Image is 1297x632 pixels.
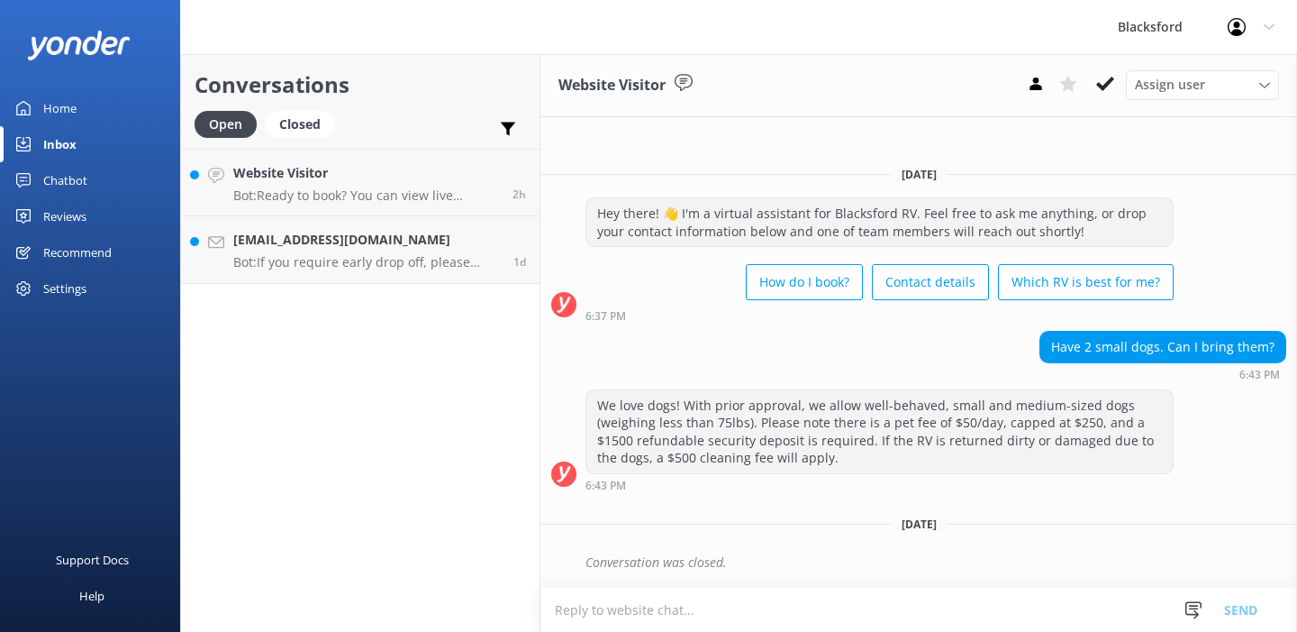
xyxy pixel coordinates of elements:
[1126,70,1279,99] div: Assign User
[585,311,626,322] strong: 6:37 PM
[586,198,1173,246] div: Hey there! 👋 I'm a virtual assistant for Blacksford RV. Feel free to ask me anything, or drop you...
[195,114,266,133] a: Open
[181,149,540,216] a: Website VisitorBot:Ready to book? You can view live availability and book your RV online by visit...
[43,270,86,307] div: Settings
[43,126,77,162] div: Inbox
[27,31,131,60] img: yonder-white-logo.png
[43,198,86,234] div: Reviews
[891,167,948,182] span: [DATE]
[233,230,500,250] h4: [EMAIL_ADDRESS][DOMAIN_NAME]
[1039,368,1286,380] div: Aug 19 2025 06:43pm (UTC -06:00) America/Chihuahua
[585,481,626,491] strong: 6:43 PM
[746,264,863,300] button: How do I book?
[1239,370,1280,380] strong: 6:43 PM
[43,90,77,126] div: Home
[585,309,1174,322] div: Aug 19 2025 06:37pm (UTC -06:00) America/Chihuahua
[585,547,1286,578] div: Conversation was closed.
[998,264,1174,300] button: Which RV is best for me?
[891,517,948,532] span: [DATE]
[266,114,343,133] a: Closed
[586,390,1173,473] div: We love dogs! With prior approval, we allow well-behaved, small and medium-sized dogs (weighing l...
[512,187,526,202] span: Aug 23 2025 01:52pm (UTC -06:00) America/Chihuahua
[266,111,334,138] div: Closed
[585,479,1174,491] div: Aug 19 2025 06:43pm (UTC -06:00) America/Chihuahua
[872,264,989,300] button: Contact details
[79,578,104,614] div: Help
[195,68,526,102] h2: Conversations
[43,234,112,270] div: Recommend
[551,547,1286,578] div: 2025-08-20T15:22:10.693
[233,163,499,183] h4: Website Visitor
[558,74,666,97] h3: Website Visitor
[56,542,129,578] div: Support Docs
[43,162,87,198] div: Chatbot
[195,111,257,138] div: Open
[233,254,500,270] p: Bot: If you require early drop off, please email [EMAIL_ADDRESS][DOMAIN_NAME] after you book your...
[1135,75,1205,95] span: Assign user
[181,216,540,284] a: [EMAIL_ADDRESS][DOMAIN_NAME]Bot:If you require early drop off, please email [EMAIL_ADDRESS][DOMAI...
[233,188,499,204] p: Bot: Ready to book? You can view live availability and book your RV online by visiting [URL][DOMA...
[513,254,526,270] span: Aug 22 2025 02:26pm (UTC -06:00) America/Chihuahua
[1040,332,1285,362] div: Have 2 small dogs. Can I bring them?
